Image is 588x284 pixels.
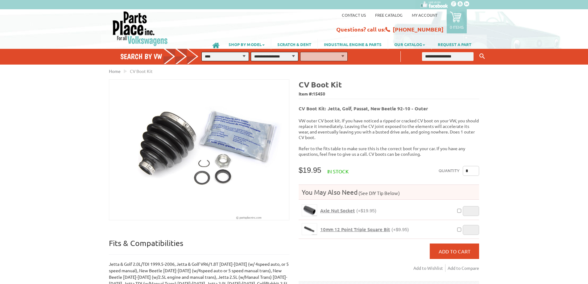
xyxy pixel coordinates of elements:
p: VW outer CV boot kit. If you have noticed a ripped or cracked CV boot on your VW, you should repl... [299,118,479,157]
p: 0 items [450,24,464,30]
b: CV Boot Kit [299,79,342,89]
h4: Search by VW [120,52,205,61]
a: Axle Nut Socket(+$19.95) [320,208,376,214]
a: SCRATCH & DENT [271,39,317,49]
a: INDUSTRIAL ENGINE & PARTS [318,39,388,49]
a: Add to Wishlist [413,264,445,272]
a: Contact us [342,12,366,18]
button: Keyword Search [478,51,487,61]
h4: You May Also Need [299,188,479,196]
a: 10mm 12 Point Triple Square Bit(+$9.95) [320,227,409,232]
a: 0 items [447,9,467,33]
img: Parts Place Inc! [112,11,168,46]
span: (See DIY Tip Below) [358,190,400,196]
span: (+$9.95) [391,227,409,232]
a: REQUEST A PART [432,39,478,49]
img: 10mm 12 Point Triple Square Bit [302,223,317,235]
button: Add to Cart [430,244,479,259]
img: CV Boot Kit [109,80,289,220]
a: Free Catalog [375,12,403,18]
span: 15450 [313,91,325,96]
span: Axle Nut Socket [320,207,355,214]
p: Fits & Compatibilities [109,238,289,255]
span: Add to Cart [439,248,470,254]
span: In stock [327,168,349,174]
span: 10mm 12 Point Triple Square Bit [320,226,390,232]
a: Home [109,68,121,74]
a: My Account [412,12,437,18]
span: Item #: [299,90,479,99]
span: $19.95 [299,166,321,174]
label: Quantity [439,166,460,176]
span: (+$19.95) [356,208,376,213]
a: OUR CATALOG [388,39,431,49]
img: Axle Nut Socket [302,205,317,216]
a: Add to Compare [448,264,479,272]
b: CV Boot Kit: Jetta, Golf, Passat, New Beetle 92-10 - Outer [299,105,428,112]
a: SHOP BY MODEL [222,39,271,49]
span: CV Boot Kit [130,68,153,74]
